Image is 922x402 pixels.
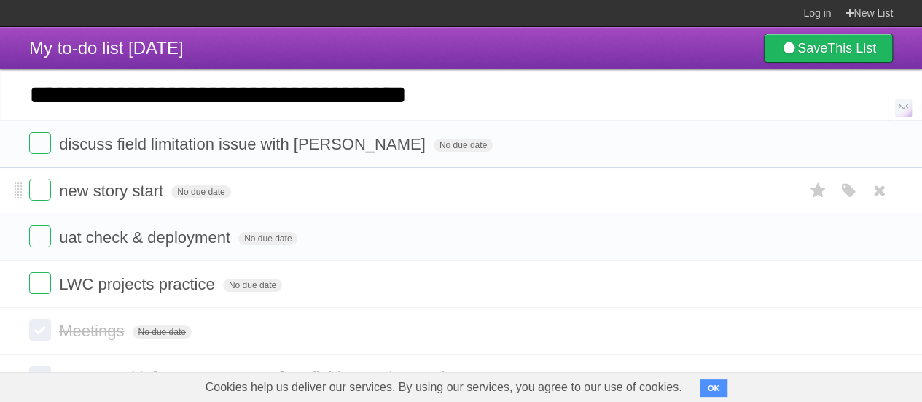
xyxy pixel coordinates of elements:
button: OK [700,379,728,397]
span: No due date [223,279,282,292]
label: Star task [804,179,832,203]
span: My to-do list [DATE] [29,38,184,58]
label: Done [29,225,51,247]
span: uat check & deployment [59,228,234,247]
span: No due date [171,185,230,198]
span: new story start [59,182,167,200]
label: Done [29,319,51,341]
span: Meetings [59,322,128,340]
a: SaveThis List [764,34,893,63]
b: This List [827,41,876,55]
label: Done [29,179,51,201]
span: connect with [PERSON_NAME] on fields creation stories [59,368,466,387]
label: Done [29,272,51,294]
span: Cookies help us deliver our services. By using our services, you agree to our use of cookies. [191,373,697,402]
span: No due date [238,232,297,245]
span: No due date [133,325,192,339]
span: No due date [434,139,493,152]
label: Done [29,366,51,387]
span: discuss field limitation issue with [PERSON_NAME] [59,135,429,153]
label: Done [29,132,51,154]
span: LWC projects practice [59,275,219,293]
